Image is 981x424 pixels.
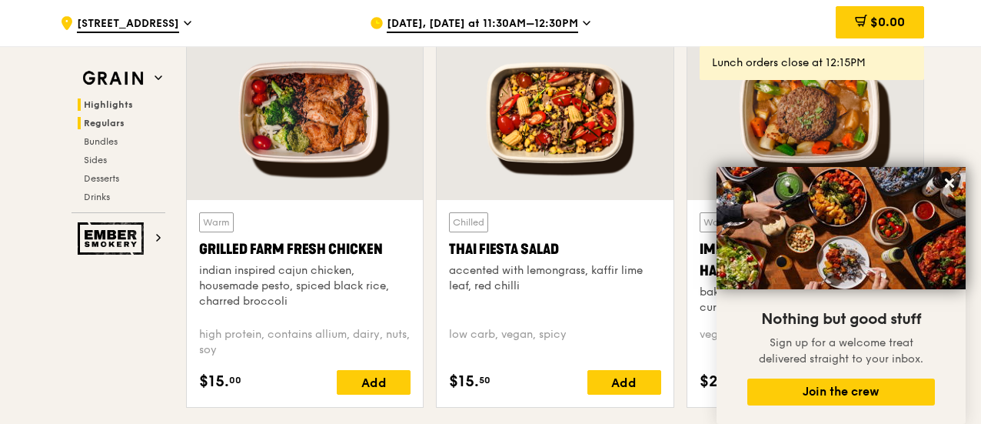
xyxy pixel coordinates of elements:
span: Nothing but good stuff [761,310,921,329]
div: Grilled Farm Fresh Chicken [199,239,411,260]
div: Add [337,370,411,395]
span: $15. [199,370,229,393]
img: DSC07876-Edit02-Large.jpeg [717,167,966,289]
div: Lunch orders close at 12:15PM [712,55,912,71]
div: accented with lemongrass, kaffir lime leaf, red chilli [449,263,660,294]
button: Join the crew [747,379,935,406]
span: Sides [84,155,107,165]
div: Warm [700,212,734,232]
span: $21. [700,370,730,393]
span: Regulars [84,118,125,129]
span: Bundles [84,136,118,147]
div: Warm [199,212,234,232]
span: Highlights [84,99,133,110]
div: indian inspired cajun chicken, housemade pesto, spiced black rice, charred broccoli [199,263,411,309]
div: high protein, contains allium, dairy, nuts, soy [199,327,411,358]
span: $15. [449,370,479,393]
button: Close [937,171,962,195]
div: Thai Fiesta Salad [449,239,660,260]
span: [DATE], [DATE] at 11:30AM–12:30PM [387,16,578,33]
span: 00 [229,374,241,386]
div: low carb, vegan, spicy [449,327,660,358]
span: Desserts [84,173,119,184]
span: 50 [479,374,490,386]
div: vegan, contains allium, soy, wheat [700,327,911,358]
div: baked Impossible hamburg, Japanese curry, poached okra and carrots [700,285,911,315]
span: Sign up for a welcome treat delivered straight to your inbox. [759,336,923,366]
span: [STREET_ADDRESS] [77,16,179,33]
img: Ember Smokery web logo [78,222,148,255]
div: Add [587,370,661,395]
div: Chilled [449,212,488,232]
span: Drinks [84,192,110,202]
div: Impossible Ground Beef Hamburg with Japanese Curry [700,239,911,282]
img: Grain web logo [78,65,148,92]
span: $0.00 [870,15,905,29]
